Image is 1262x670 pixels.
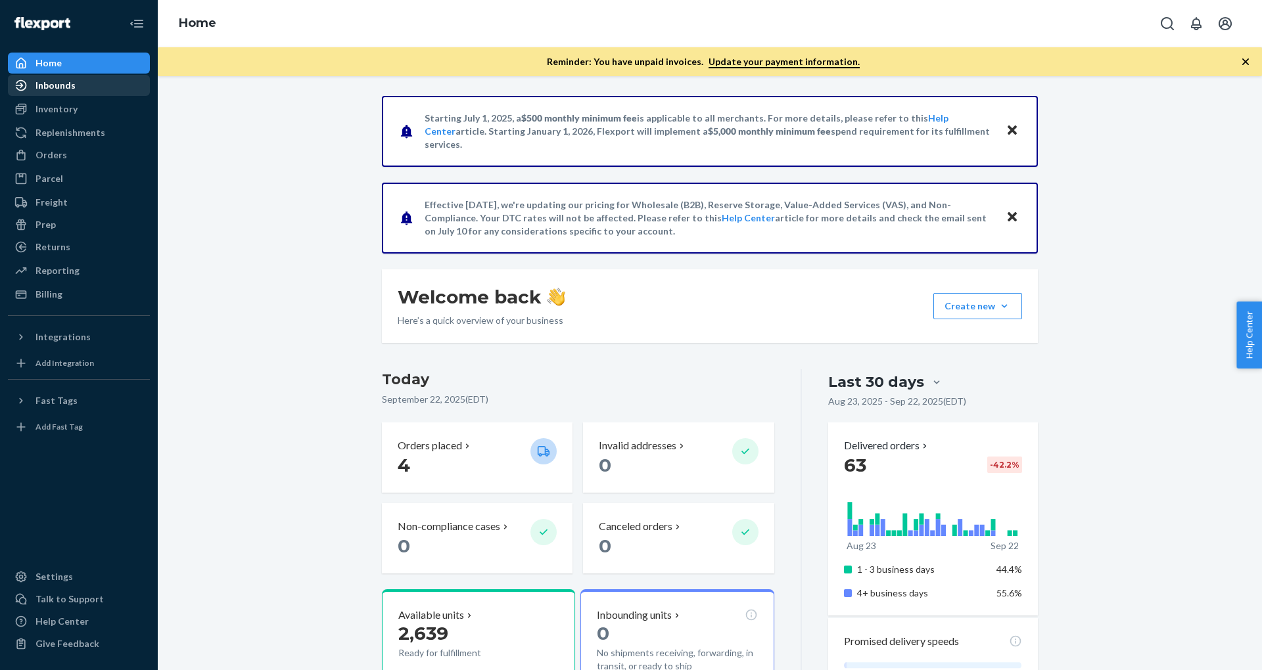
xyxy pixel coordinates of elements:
a: Home [179,16,216,30]
button: Give Feedback [8,633,150,654]
a: Replenishments [8,122,150,143]
a: Home [8,53,150,74]
span: 0 [597,622,609,644]
p: Promised delivery speeds [844,634,959,649]
a: Parcel [8,168,150,189]
a: Reporting [8,260,150,281]
button: Orders placed 4 [382,422,573,493]
p: Sep 22 [991,539,1019,552]
div: Parcel [35,172,63,185]
span: 0 [599,535,611,557]
p: Reminder: You have unpaid invoices. [547,55,860,68]
span: 2,639 [398,622,448,644]
a: Billing [8,284,150,305]
p: Aug 23, 2025 - Sep 22, 2025 ( EDT ) [828,395,966,408]
h1: Welcome back [398,285,565,309]
button: Fast Tags [8,390,150,411]
div: Returns [35,240,70,254]
a: Settings [8,566,150,587]
div: Freight [35,196,68,209]
p: Orders placed [398,438,462,453]
span: 0 [599,454,611,476]
p: Non-compliance cases [398,519,500,534]
div: Prep [35,218,56,231]
button: Integrations [8,326,150,347]
button: Open account menu [1212,11,1238,37]
button: Open notifications [1183,11,1209,37]
button: Delivered orders [844,438,930,453]
button: Create new [933,293,1022,319]
span: 55.6% [996,587,1022,598]
span: $5,000 monthly minimum fee [708,125,831,137]
a: Orders [8,145,150,166]
div: Give Feedback [35,637,99,650]
p: Aug 23 [847,539,876,552]
a: Freight [8,192,150,213]
img: Flexport logo [14,17,70,30]
span: 4 [398,454,410,476]
div: Billing [35,288,62,301]
span: 44.4% [996,564,1022,575]
a: Update your payment information. [709,56,860,68]
a: Add Integration [8,353,150,374]
div: Inbounds [35,79,76,92]
button: Help Center [1236,301,1262,368]
p: Starting July 1, 2025, a is applicable to all merchants. For more details, please refer to this a... [425,112,993,151]
div: Help Center [35,615,89,628]
button: Invalid addresses 0 [583,422,774,493]
button: Close [1004,122,1021,141]
button: Non-compliance cases 0 [382,503,573,573]
span: 63 [844,454,866,476]
p: Here’s a quick overview of your business [398,314,565,327]
ol: breadcrumbs [168,5,227,43]
p: Available units [398,608,464,623]
button: Open Search Box [1154,11,1180,37]
div: Integrations [35,330,91,344]
a: Inbounds [8,75,150,96]
p: Inbounding units [597,608,672,623]
p: September 22, 2025 ( EDT ) [382,393,774,406]
span: $500 monthly minimum fee [521,112,637,123]
div: Replenishments [35,126,105,139]
div: Home [35,56,62,70]
button: Close Navigation [124,11,150,37]
div: Fast Tags [35,394,78,407]
a: Help Center [722,212,775,223]
div: Add Integration [35,357,94,368]
div: -42.2 % [987,457,1022,473]
span: 0 [398,535,410,557]
p: Invalid addresses [599,438,676,453]
p: 4+ business days [857,587,987,600]
p: 1 - 3 business days [857,563,987,576]
div: Talk to Support [35,592,104,606]
p: Canceled orders [599,519,672,534]
a: Returns [8,236,150,257]
h3: Today [382,369,774,390]
div: Reporting [35,264,80,277]
a: Help Center [8,611,150,632]
a: Inventory [8,99,150,120]
button: Canceled orders 0 [583,503,774,573]
div: Add Fast Tag [35,421,83,432]
p: Effective [DATE], we're updating our pricing for Wholesale (B2B), Reserve Storage, Value-Added Se... [425,198,993,238]
p: Ready for fulfillment [398,646,520,659]
div: Last 30 days [828,372,924,392]
div: Inventory [35,102,78,116]
img: hand-wave emoji [547,288,565,306]
button: Close [1004,208,1021,227]
a: Prep [8,214,150,235]
div: Orders [35,148,67,162]
a: Talk to Support [8,589,150,610]
div: Settings [35,570,73,583]
a: Add Fast Tag [8,416,150,437]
